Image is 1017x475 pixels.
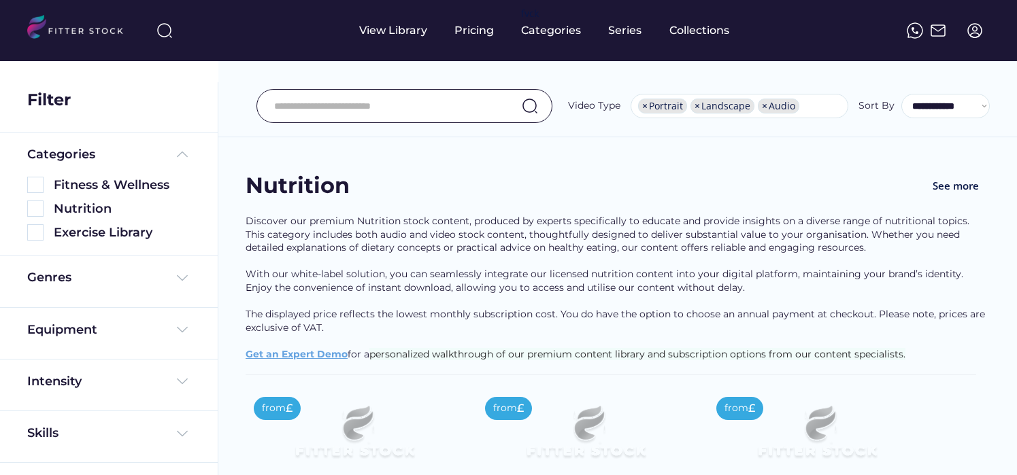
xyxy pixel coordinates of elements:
[27,321,97,338] div: Equipment
[762,101,767,111] span: ×
[907,22,923,39] img: meteor-icons_whatsapp%20%281%29.svg
[174,321,190,338] img: Frame%20%284%29.svg
[967,22,983,39] img: profile-circle.svg
[724,402,748,415] div: from
[27,373,82,390] div: Intensity
[758,99,799,113] li: Audio
[54,177,190,194] div: Fitness & Wellness
[521,23,581,38] div: Categories
[246,215,990,374] div: Discover our premium Nutrition stock content, produced by experts specifically to educate and pro...
[359,23,427,38] div: View Library
[27,269,71,286] div: Genres
[27,177,44,193] img: Rectangle%205126.svg
[174,373,190,389] img: Frame%20%284%29.svg
[522,98,538,114] img: search-normal.svg
[286,401,293,416] div: £
[262,402,286,415] div: from
[517,401,524,416] div: £
[54,224,190,241] div: Exercise Library
[27,15,135,43] img: LOGO.svg
[669,23,729,38] div: Collections
[27,224,44,241] img: Rectangle%205126.svg
[174,270,190,286] img: Frame%20%284%29.svg
[695,101,700,111] span: ×
[27,200,44,217] img: Rectangle%205126.svg
[174,425,190,442] img: Frame%20%284%29.svg
[642,101,648,111] span: ×
[174,146,190,162] img: Frame%20%285%29.svg
[930,22,946,39] img: Frame%2051.svg
[246,348,348,360] a: Get an Expert Demo
[27,146,95,163] div: Categories
[690,99,754,113] li: Landscape
[454,23,494,38] div: Pricing
[246,308,988,334] span: The displayed price reflects the lowest monthly subscription cost. You do have the option to choo...
[27,88,71,111] div: Filter
[858,99,895,113] div: Sort By
[369,348,905,360] span: personalized walkthrough of our premium content library and subscription options from our content...
[922,171,990,201] button: See more
[608,23,642,38] div: Series
[493,402,517,415] div: from
[54,200,190,217] div: Nutrition
[27,425,61,442] div: Skills
[521,7,539,20] div: fvck
[246,171,382,201] div: Nutrition
[568,99,620,113] div: Video Type
[638,99,687,113] li: Portrait
[156,22,173,39] img: search-normal%203.svg
[748,401,755,416] div: £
